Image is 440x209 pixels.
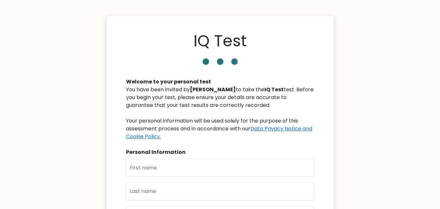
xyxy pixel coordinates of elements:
[193,32,247,51] h1: IQ Test
[126,159,314,177] input: First name
[126,125,312,140] a: Data Privacy Notice and Cookie Policy.
[126,78,314,86] div: Welcome to your personal test
[126,148,314,156] div: Personal Information
[264,86,284,93] b: IQ Test
[190,86,236,93] b: [PERSON_NAME]
[126,182,314,201] input: Last name
[126,86,314,141] div: You have been invited by to take the test. Before you begin your test, please ensure your details...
